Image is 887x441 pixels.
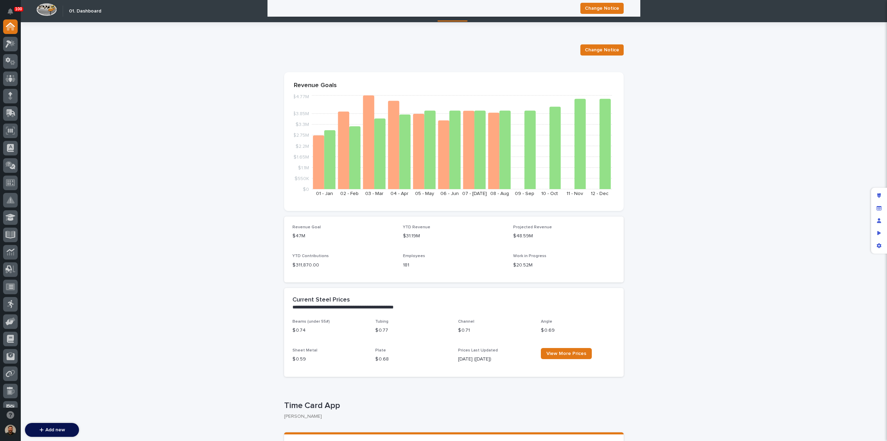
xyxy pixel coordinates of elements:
p: $ 311,870.00 [292,262,395,269]
span: Prices Last Updated [458,348,498,353]
span: Tubing [375,320,388,324]
tspan: $2.75M [293,133,309,138]
span: Change Notice [585,46,619,53]
text: 09 - Sep [515,191,534,196]
span: Employees [403,254,425,258]
text: 10 - Oct [541,191,558,196]
div: Manage fields and data [873,202,885,214]
text: 06 - Jun [440,191,459,196]
a: View More Prices [541,348,592,359]
p: [DATE] ([DATE]) [458,356,533,363]
p: $20.52M [513,262,615,269]
tspan: $4.77M [293,94,309,99]
div: Notifications100 [9,8,18,19]
h2: 01. Dashboard [69,8,101,14]
span: Angle [541,320,552,324]
tspan: $1.1M [298,165,309,170]
tspan: $3.85M [293,111,309,116]
span: Channel [458,320,474,324]
span: View More Prices [546,351,586,356]
text: 01 - Jan [316,191,333,196]
p: $47M [292,232,395,240]
button: users-avatar [3,423,18,438]
img: Workspace Logo [36,3,57,16]
div: Manage users [873,214,885,227]
p: $31.19M [403,232,505,240]
text: 12 - Dec [591,191,608,196]
div: Preview as [873,227,885,239]
text: 03 - Mar [365,191,384,196]
button: Notifications [3,4,18,19]
span: Projected Revenue [513,225,552,229]
p: $ 0.59 [292,356,367,363]
text: 08 - Aug [490,191,509,196]
div: Edit layout [873,189,885,202]
div: App settings [873,239,885,252]
p: $ 0.74 [292,327,367,334]
p: $48.59M [513,232,615,240]
text: 11 - Nov [567,191,583,196]
p: $ 0.69 [541,327,615,334]
tspan: $1.65M [293,154,309,159]
text: 04 - Apr [390,191,409,196]
text: 05 - May [415,191,434,196]
span: YTD Contributions [292,254,329,258]
button: Open support chat [3,408,18,422]
tspan: $550K [295,176,309,181]
p: 181 [403,262,505,269]
text: 07 - [DATE] [462,191,487,196]
text: 02 - Feb [340,191,359,196]
p: $ 0.77 [375,327,450,334]
span: YTD Revenue [403,225,430,229]
p: $ 0.68 [375,356,450,363]
button: Change Notice [580,44,624,56]
span: Plate [375,348,386,353]
tspan: $3.3M [296,122,309,127]
button: Add new [25,423,79,437]
tspan: $2.2M [296,144,309,149]
h2: Current Steel Prices [292,296,350,304]
p: [PERSON_NAME] [284,414,618,419]
p: Time Card App [284,401,621,411]
p: $ 0.71 [458,327,533,334]
span: Work in Progress [513,254,546,258]
tspan: $0 [303,187,309,192]
span: Revenue Goal [292,225,321,229]
p: 100 [15,7,22,11]
p: Revenue Goals [294,82,614,90]
span: Sheet Metal [292,348,317,353]
span: Beams (under 55#) [292,320,330,324]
